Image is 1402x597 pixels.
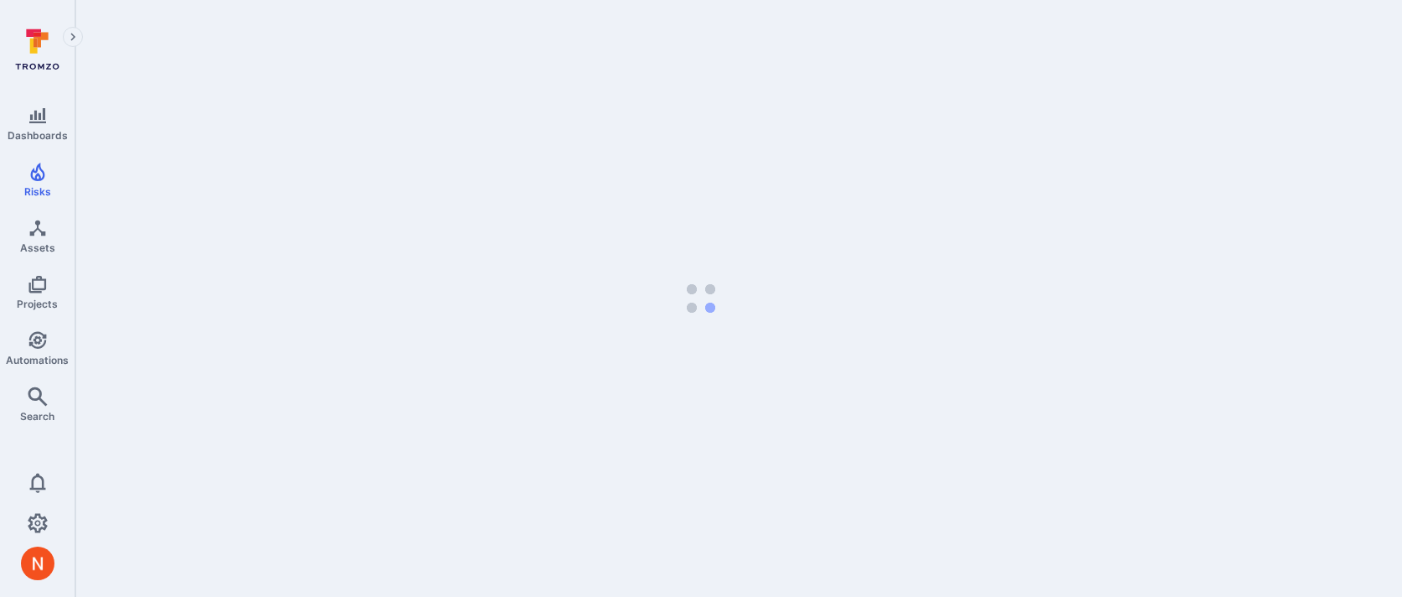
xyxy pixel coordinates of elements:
span: Assets [20,241,55,254]
i: Expand navigation menu [67,30,79,44]
span: Dashboards [8,129,68,142]
span: Search [20,410,54,423]
span: Automations [6,354,69,366]
div: Neeren Patki [21,547,54,580]
button: Expand navigation menu [63,27,83,47]
span: Risks [24,185,51,198]
img: ACg8ocIprwjrgDQnDsNSk9Ghn5p5-B8DpAKWoJ5Gi9syOE4K59tr4Q=s96-c [21,547,54,580]
span: Projects [17,298,58,310]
